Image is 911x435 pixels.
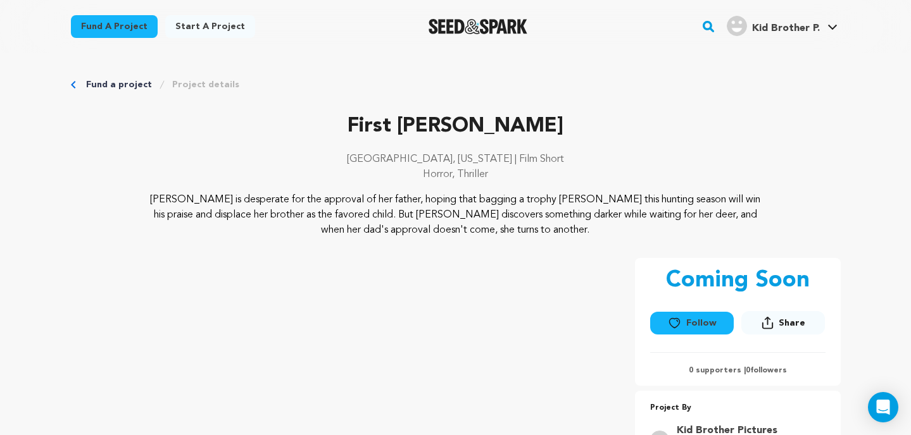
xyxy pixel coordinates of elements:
span: Share [779,317,805,329]
div: Kid Brother P.'s Profile [727,16,820,36]
a: Kid Brother P.'s Profile [724,13,840,36]
a: Start a project [165,15,255,38]
button: Share [741,311,825,334]
span: Kid Brother P.'s Profile [724,13,840,40]
div: Breadcrumb [71,78,841,91]
p: 0 supporters | followers [650,365,826,376]
p: [PERSON_NAME] is desperate for the approval of her father, hoping that bagging a trophy [PERSON_N... [148,192,763,238]
span: 0 [746,367,750,374]
p: Coming Soon [666,268,810,293]
p: First [PERSON_NAME] [71,111,841,142]
span: Kid Brother P. [752,23,820,34]
a: Seed&Spark Homepage [429,19,528,34]
p: Project By [650,401,826,415]
p: Horror, Thriller [71,167,841,182]
span: Share [741,311,825,340]
p: [GEOGRAPHIC_DATA], [US_STATE] | Film Short [71,152,841,167]
a: Fund a project [71,15,158,38]
a: Project details [172,78,239,91]
button: Follow [650,312,734,334]
div: Open Intercom Messenger [868,392,898,422]
a: Fund a project [86,78,152,91]
img: Seed&Spark Logo Dark Mode [429,19,528,34]
img: user.png [727,16,747,36]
